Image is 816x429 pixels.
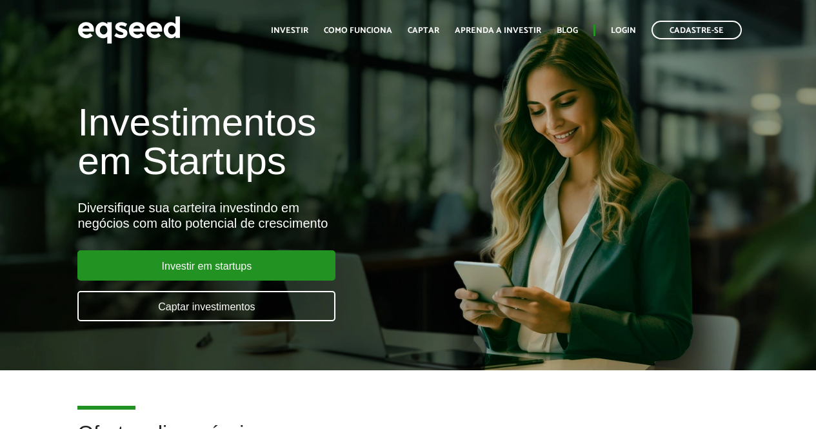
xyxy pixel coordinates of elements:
[324,26,392,35] a: Como funciona
[408,26,439,35] a: Captar
[652,21,742,39] a: Cadastre-se
[77,200,466,231] div: Diversifique sua carteira investindo em negócios com alto potencial de crescimento
[77,103,466,181] h1: Investimentos em Startups
[271,26,308,35] a: Investir
[77,291,335,321] a: Captar investimentos
[455,26,541,35] a: Aprenda a investir
[611,26,636,35] a: Login
[77,13,181,47] img: EqSeed
[557,26,578,35] a: Blog
[77,250,335,281] a: Investir em startups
